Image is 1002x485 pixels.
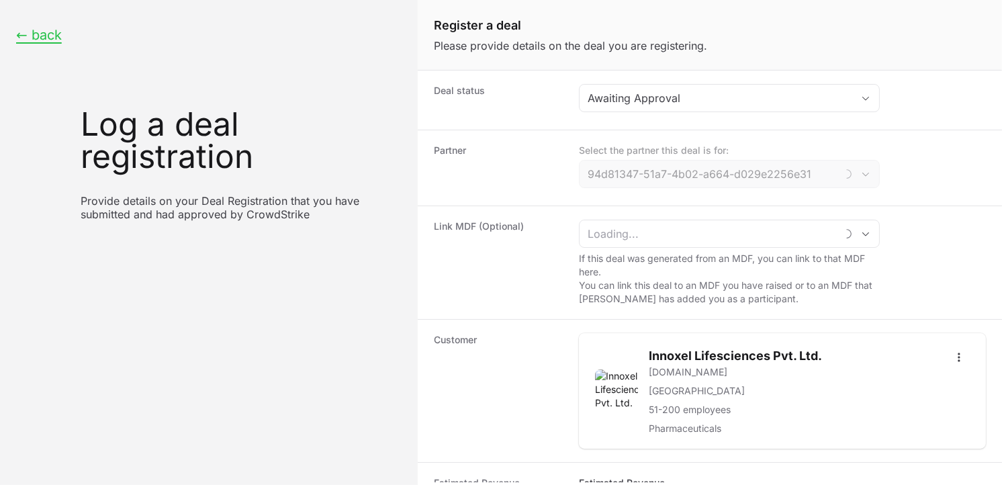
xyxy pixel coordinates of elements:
[649,422,822,435] p: Pharmaceuticals
[580,161,836,187] input: Loading...
[649,403,822,416] p: 51-200 employees
[16,27,62,44] button: ← back
[948,347,970,368] button: Open options
[852,161,879,187] div: Open
[81,108,402,173] h1: Log a deal registration
[580,220,836,247] input: Loading...
[649,347,822,365] h2: Innoxel Lifesciences Pvt. Ltd.
[434,38,986,54] p: Please provide details on the deal you are registering.
[595,369,638,412] img: Innoxel Lifesciences Pvt. Ltd.
[434,333,563,449] dt: Customer
[580,85,879,112] button: Awaiting Approval
[434,16,986,35] h1: Register a deal
[649,384,822,398] p: [GEOGRAPHIC_DATA]
[852,220,879,247] div: Open
[579,252,880,306] p: If this deal was generated from an MDF, you can link to that MDF here. You can link this deal to ...
[434,84,563,116] dt: Deal status
[81,194,402,221] p: Provide details on your Deal Registration that you have submitted and had approved by CrowdStrike
[434,144,563,192] dt: Partner
[649,365,822,379] a: [DOMAIN_NAME]
[579,144,880,157] label: Select the partner this deal is for:
[588,90,852,106] div: Awaiting Approval
[434,220,563,306] dt: Link MDF (Optional)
